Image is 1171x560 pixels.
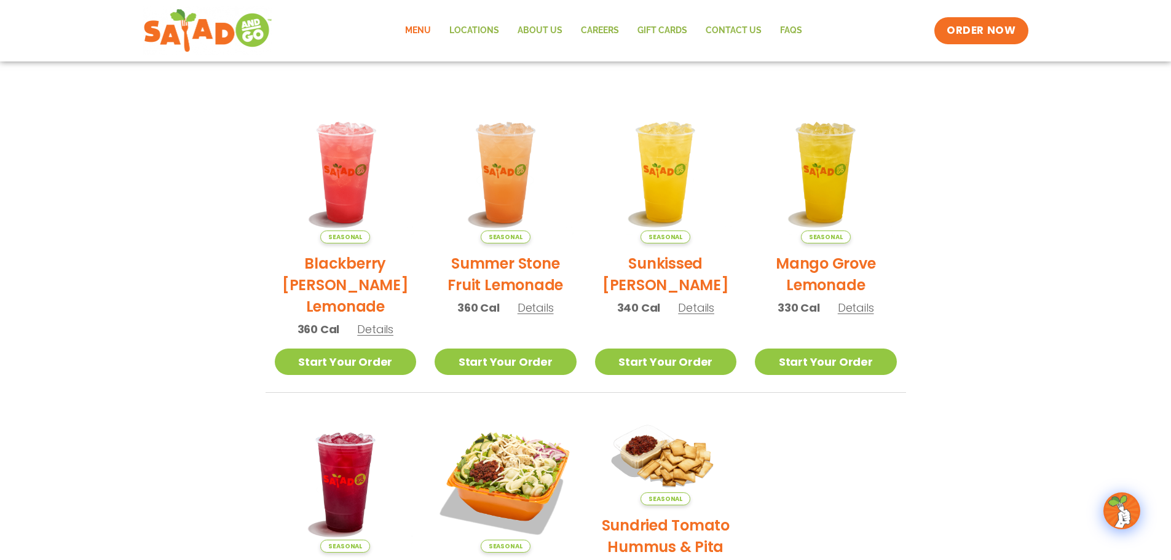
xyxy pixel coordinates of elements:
[771,17,811,45] a: FAQs
[947,23,1015,38] span: ORDER NOW
[572,17,628,45] a: Careers
[435,101,577,243] img: Product photo for Summer Stone Fruit Lemonade
[934,17,1028,44] a: ORDER NOW
[641,231,690,243] span: Seasonal
[595,253,737,296] h2: Sunkissed [PERSON_NAME]
[595,101,737,243] img: Product photo for Sunkissed Yuzu Lemonade
[628,17,696,45] a: GIFT CARDS
[320,540,370,553] span: Seasonal
[1105,494,1139,528] img: wpChatIcon
[641,492,690,505] span: Seasonal
[357,321,393,337] span: Details
[481,231,530,243] span: Seasonal
[755,253,897,296] h2: Mango Grove Lemonade
[595,349,737,375] a: Start Your Order
[275,101,417,243] img: Product photo for Blackberry Bramble Lemonade
[275,411,417,553] img: Product photo for Black Cherry Orchard Lemonade
[435,411,577,553] img: Product photo for Tuscan Summer Salad
[298,321,340,337] span: 360 Cal
[801,231,851,243] span: Seasonal
[595,411,737,506] img: Product photo for Sundried Tomato Hummus & Pita Chips
[275,253,417,317] h2: Blackberry [PERSON_NAME] Lemonade
[481,540,530,553] span: Seasonal
[755,101,897,243] img: Product photo for Mango Grove Lemonade
[617,299,661,316] span: 340 Cal
[696,17,771,45] a: Contact Us
[678,300,714,315] span: Details
[778,299,820,316] span: 330 Cal
[435,253,577,296] h2: Summer Stone Fruit Lemonade
[518,300,554,315] span: Details
[440,17,508,45] a: Locations
[457,299,500,316] span: 360 Cal
[275,349,417,375] a: Start Your Order
[320,231,370,243] span: Seasonal
[838,300,874,315] span: Details
[755,349,897,375] a: Start Your Order
[396,17,811,45] nav: Menu
[396,17,440,45] a: Menu
[508,17,572,45] a: About Us
[143,6,273,55] img: new-SAG-logo-768×292
[435,349,577,375] a: Start Your Order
